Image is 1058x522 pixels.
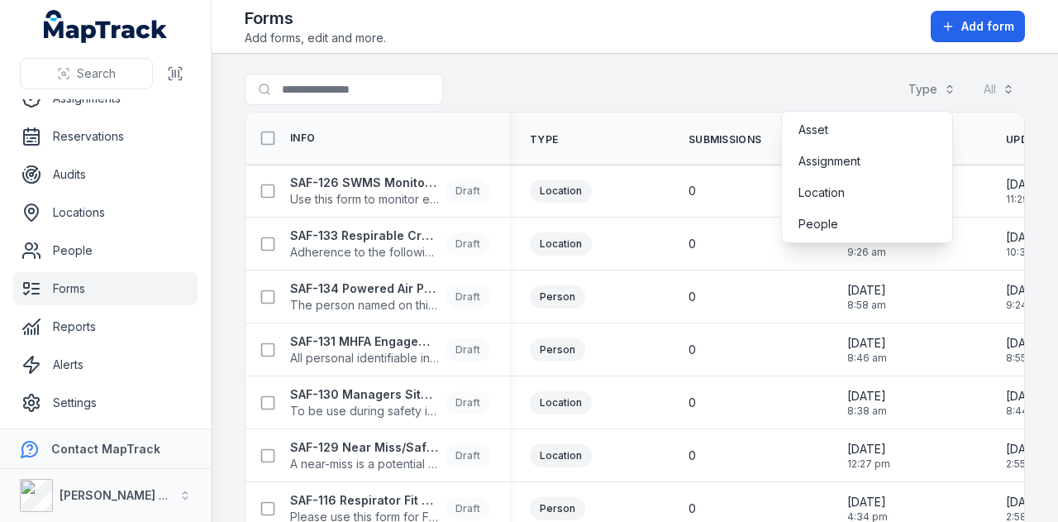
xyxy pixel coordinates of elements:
span: Assignment [798,153,860,170]
span: People [798,216,838,232]
button: Type [898,74,966,105]
span: Asset [798,122,828,138]
span: Location [798,184,845,201]
div: Type [781,111,953,243]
